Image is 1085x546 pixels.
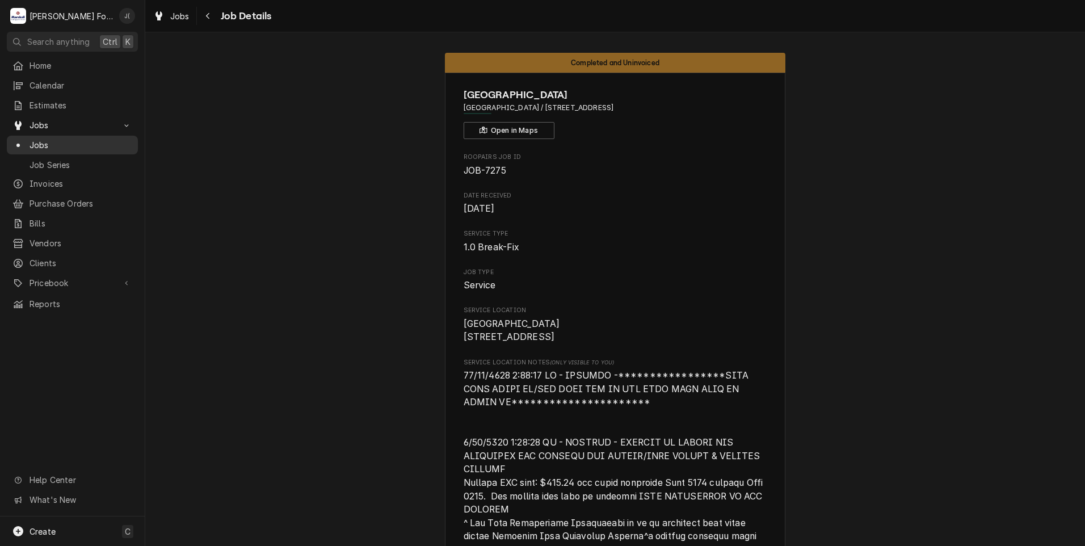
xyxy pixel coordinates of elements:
[30,119,115,131] span: Jobs
[464,279,767,292] span: Job Type
[7,32,138,52] button: Search anythingCtrlK
[170,10,190,22] span: Jobs
[571,59,659,66] span: Completed and Uninvoiced
[7,136,138,154] a: Jobs
[30,217,132,229] span: Bills
[7,234,138,253] a: Vendors
[30,298,132,310] span: Reports
[464,191,767,216] div: Date Received
[30,257,132,269] span: Clients
[119,8,135,24] div: Jeff Debigare (109)'s Avatar
[30,198,132,209] span: Purchase Orders
[125,526,131,537] span: C
[30,99,132,111] span: Estimates
[464,203,495,214] span: [DATE]
[464,103,767,113] span: Address
[464,268,767,277] span: Job Type
[464,87,767,139] div: Client Information
[7,490,138,509] a: Go to What's New
[445,53,785,73] div: Status
[30,159,132,171] span: Job Series
[125,36,131,48] span: K
[7,254,138,272] a: Clients
[550,359,614,366] span: (Only Visible to You)
[149,7,194,26] a: Jobs
[30,10,113,22] div: [PERSON_NAME] Food Equipment Service
[7,274,138,292] a: Go to Pricebook
[464,122,554,139] button: Open in Maps
[464,318,560,343] span: [GEOGRAPHIC_DATA] [STREET_ADDRESS]
[30,277,115,289] span: Pricebook
[464,306,767,315] span: Service Location
[464,358,767,367] span: Service Location Notes
[30,60,132,72] span: Home
[119,8,135,24] div: J(
[464,242,520,253] span: 1.0 Break-Fix
[464,191,767,200] span: Date Received
[30,79,132,91] span: Calendar
[464,165,506,176] span: JOB-7275
[7,156,138,174] a: Job Series
[30,139,132,151] span: Jobs
[464,153,767,177] div: Roopairs Job ID
[7,471,138,489] a: Go to Help Center
[10,8,26,24] div: M
[464,87,767,103] span: Name
[7,96,138,115] a: Estimates
[464,229,767,254] div: Service Type
[30,494,131,506] span: What's New
[7,76,138,95] a: Calendar
[7,174,138,193] a: Invoices
[30,237,132,249] span: Vendors
[464,202,767,216] span: Date Received
[10,8,26,24] div: Marshall Food Equipment Service's Avatar
[7,214,138,233] a: Bills
[464,229,767,238] span: Service Type
[464,280,496,291] span: Service
[7,194,138,213] a: Purchase Orders
[464,306,767,344] div: Service Location
[464,153,767,162] span: Roopairs Job ID
[27,36,90,48] span: Search anything
[464,268,767,292] div: Job Type
[199,7,217,25] button: Navigate back
[464,164,767,178] span: Roopairs Job ID
[7,56,138,75] a: Home
[217,9,272,24] span: Job Details
[103,36,117,48] span: Ctrl
[30,527,56,536] span: Create
[30,474,131,486] span: Help Center
[7,295,138,313] a: Reports
[464,241,767,254] span: Service Type
[464,317,767,344] span: Service Location
[30,178,132,190] span: Invoices
[7,116,138,135] a: Go to Jobs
